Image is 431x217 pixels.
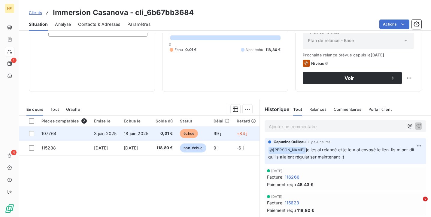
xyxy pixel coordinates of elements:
[267,181,296,188] span: Paiement reçu
[94,131,117,136] span: 3 juin 2025
[269,147,306,154] span: @ [PERSON_NAME]
[297,207,314,213] span: 118,80 €
[237,131,247,136] span: +84 j
[303,53,414,57] span: Prochaine relance prévue depuis le
[285,200,299,206] span: 115623
[237,145,244,150] span: -6 j
[266,47,281,53] span: 118,80 €
[274,139,306,145] span: Capucine Ouilleau
[309,107,326,112] span: Relances
[11,58,17,63] span: 1
[94,145,108,150] span: [DATE]
[5,204,14,213] img: Logo LeanPay
[237,119,256,123] div: Retard
[175,47,183,53] span: Échu
[411,197,425,211] iframe: Intercom live chat
[29,10,42,16] a: Clients
[260,106,290,113] h6: Historique
[311,61,328,66] span: Niveau 6
[267,174,284,180] span: Facture :
[271,169,283,173] span: [DATE]
[94,119,117,123] div: Émise le
[124,119,148,123] div: Échue le
[169,42,171,47] span: 0
[267,200,284,206] span: Facture :
[267,207,296,213] span: Paiement reçu
[11,150,17,155] span: 4
[268,147,416,159] span: je les ai relancé et je leur ai envoyé le lien. Ils m'ont dit qu'ils allaient régulariser mainten...
[293,107,302,112] span: Tout
[371,53,384,57] span: [DATE]
[308,140,330,144] span: il y a 4 heures
[369,107,392,112] span: Portail client
[297,181,314,188] span: 48,43 €
[5,4,14,13] div: HP
[124,131,148,136] span: 18 juin 2025
[53,7,194,18] h3: Immersion Casanova - cli_6b67bb3684
[55,21,71,27] span: Analyse
[180,129,198,138] span: échue
[334,107,361,112] span: Commentaires
[185,47,196,53] span: 0,01 €
[156,145,173,151] span: 118,80 €
[271,195,283,198] span: [DATE]
[156,131,173,137] span: 0,01 €
[303,72,402,84] button: Voir
[81,118,87,124] span: 2
[29,21,48,27] span: Situation
[214,119,230,123] div: Délai
[41,118,87,124] div: Pièces comptables
[124,145,138,150] span: [DATE]
[180,119,206,123] div: Statut
[156,119,173,123] div: Solde dû
[50,107,59,112] span: Tout
[127,21,150,27] span: Paramètres
[41,145,56,150] span: 115288
[78,21,120,27] span: Contacts & Adresses
[26,107,43,112] span: En cours
[379,20,409,29] button: Actions
[214,145,218,150] span: 9 j
[310,76,389,80] span: Voir
[41,131,56,136] span: 107764
[285,174,299,180] span: 116266
[180,143,206,152] span: non-échue
[308,38,354,44] span: Plan de relance - Base
[423,197,428,201] span: 2
[214,131,221,136] span: 99 j
[246,47,263,53] span: Non-échu
[29,10,42,15] span: Clients
[66,107,80,112] span: Graphe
